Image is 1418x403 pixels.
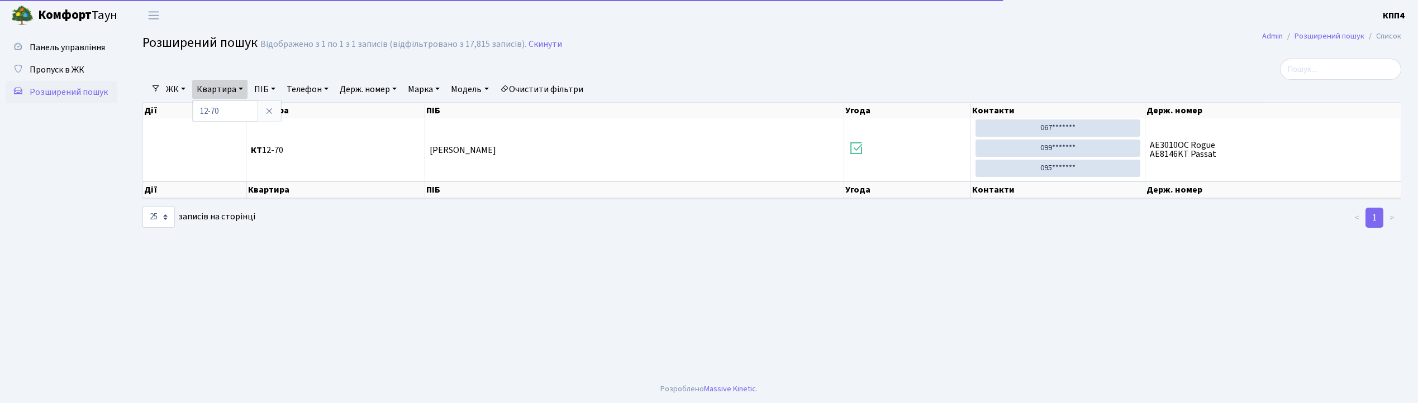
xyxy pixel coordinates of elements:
a: Держ. номер [335,80,401,99]
th: Угода [844,103,971,118]
th: Держ. номер [1145,103,1402,118]
b: Комфорт [38,6,92,24]
th: Дії [143,181,247,198]
span: Розширений пошук [30,86,108,98]
th: ПІБ [425,103,844,118]
input: Пошук... [1280,59,1401,80]
span: Пропуск в ЖК [30,64,84,76]
th: Угода [844,181,971,198]
a: Admin [1262,30,1283,42]
div: Розроблено . [660,383,758,395]
span: АЕ3010ОС Rogue AE8146KT Passat [1150,141,1396,159]
a: Модель [446,80,493,99]
th: Держ. номер [1145,181,1402,198]
span: Панель управління [30,41,105,54]
a: Скинути [529,39,562,50]
a: ПІБ [250,80,280,99]
a: Очистити фільтри [496,80,588,99]
a: КПП4 [1383,9,1405,22]
span: Розширений пошук [142,33,258,52]
div: Відображено з 1 по 1 з 1 записів (відфільтровано з 17,815 записів). [260,39,526,50]
a: ЖК [161,80,190,99]
span: [PERSON_NAME] [430,144,496,156]
a: Квартира [192,80,248,99]
span: 12-70 [251,146,420,155]
a: 1 [1365,208,1383,228]
a: Марка [403,80,444,99]
a: Розширений пошук [6,81,117,103]
a: Телефон [282,80,333,99]
a: Розширений пошук [1295,30,1364,42]
span: Таун [38,6,117,25]
nav: breadcrumb [1245,25,1418,48]
a: Панель управління [6,36,117,59]
th: Контакти [971,181,1145,198]
button: Переключити навігацію [140,6,168,25]
th: Дії [143,103,246,118]
li: Список [1364,30,1401,42]
label: записів на сторінці [142,207,255,228]
a: Massive Kinetic [704,383,756,395]
b: КТ [251,144,262,156]
th: ПІБ [425,181,844,198]
th: Квартира [247,181,426,198]
img: logo.png [11,4,34,27]
th: Контакти [971,103,1145,118]
select: записів на сторінці [142,207,175,228]
a: Пропуск в ЖК [6,59,117,81]
th: Квартира [246,103,425,118]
